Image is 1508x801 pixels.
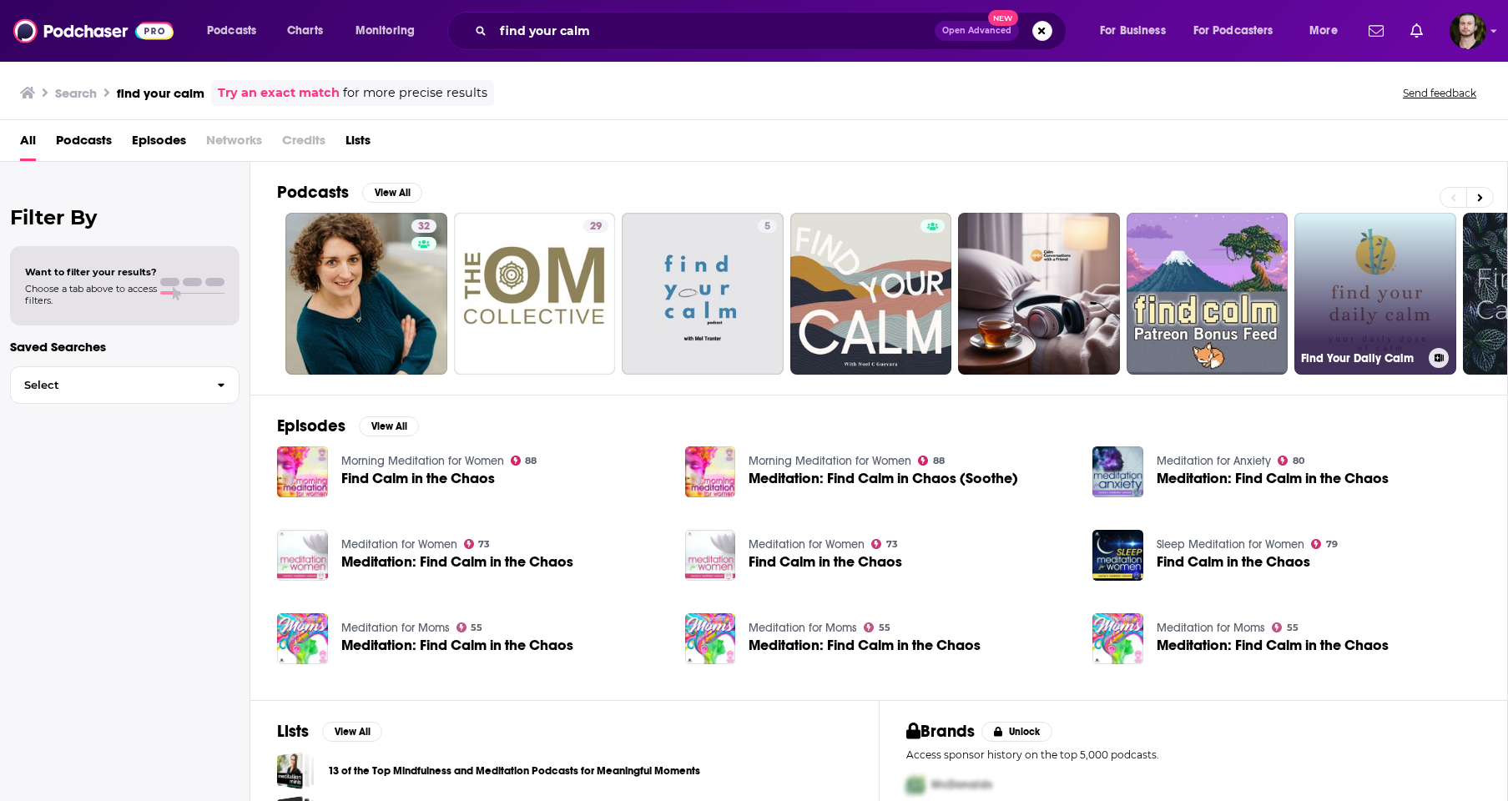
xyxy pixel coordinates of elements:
h2: Podcasts [277,182,349,203]
h2: Lists [277,721,309,742]
a: Find Calm in the Chaos [341,471,495,486]
a: Episodes [132,127,186,161]
span: Networks [206,127,262,161]
span: 32 [418,219,430,235]
span: Podcasts [56,127,112,161]
a: 88 [511,456,537,466]
a: 55 [864,622,890,632]
button: View All [362,183,422,203]
h2: Episodes [277,416,345,436]
a: Meditation: Find Calm in the Chaos [341,638,573,652]
a: Morning Meditation for Women [749,454,911,468]
img: Podchaser - Follow, Share and Rate Podcasts [13,15,174,47]
span: 73 [886,541,898,548]
a: 29 [583,219,608,233]
button: Select [10,366,240,404]
span: 73 [478,541,490,548]
a: 79 [1311,539,1338,549]
button: open menu [344,18,436,44]
p: Saved Searches [10,339,240,355]
span: Monitoring [356,19,415,43]
a: Lists [345,127,371,161]
span: McDonalds [931,778,992,792]
img: Meditation: Find Calm in the Chaos [1092,446,1143,497]
button: Send feedback [1398,86,1481,100]
p: Access sponsor history on the top 5,000 podcasts. [906,748,1481,761]
img: User Profile [1450,13,1486,49]
span: 79 [1326,541,1338,548]
img: Meditation: Find Calm in Chaos (Soothe) [685,446,736,497]
a: 5 [622,213,784,375]
span: 88 [525,457,537,465]
a: 73 [871,539,898,549]
button: open menu [1183,18,1298,44]
a: PodcastsView All [277,182,422,203]
button: open menu [1088,18,1187,44]
a: 55 [456,622,483,632]
a: 88 [918,456,945,466]
img: Meditation: Find Calm in the Chaos [1092,613,1143,664]
span: Meditation: Find Calm in the Chaos [341,555,573,569]
span: More [1309,19,1338,43]
a: Charts [276,18,333,44]
button: Open AdvancedNew [935,21,1019,41]
input: Search podcasts, credits, & more... [493,18,935,44]
span: 55 [879,624,890,632]
a: ListsView All [277,721,382,742]
h2: Filter By [10,205,240,229]
a: Meditation for Anxiety [1157,454,1271,468]
a: Show notifications dropdown [1404,17,1430,45]
span: 5 [764,219,770,235]
span: Choose a tab above to access filters. [25,283,157,306]
button: View All [322,722,382,742]
a: Find Calm in the Chaos [1157,555,1310,569]
a: Meditation: Find Calm in the Chaos [749,638,981,652]
a: Sleep Meditation for Women [1157,537,1304,552]
a: 80 [1278,456,1304,466]
a: Meditation: Find Calm in Chaos (Soothe) [749,471,1018,486]
span: For Business [1100,19,1166,43]
span: Credits [282,127,325,161]
button: open menu [195,18,278,44]
a: EpisodesView All [277,416,419,436]
span: 13 of the Top Mindfulness and Meditation Podcasts for Meaningful Moments [277,752,315,789]
h3: find your calm [117,85,204,101]
span: 55 [1287,624,1299,632]
a: 32 [285,213,447,375]
a: Show notifications dropdown [1362,17,1390,45]
a: Meditation: Find Calm in the Chaos [1157,471,1389,486]
img: Meditation: Find Calm in the Chaos [685,613,736,664]
a: Meditation for Women [749,537,865,552]
span: For Podcasters [1193,19,1273,43]
a: Meditation for Moms [1157,621,1265,635]
span: for more precise results [343,83,487,103]
a: Meditation for Moms [341,621,450,635]
img: Find Calm in the Chaos [1092,530,1143,581]
img: Meditation: Find Calm in the Chaos [277,613,328,664]
span: 80 [1293,457,1304,465]
img: Find Calm in the Chaos [685,530,736,581]
button: Show profile menu [1450,13,1486,49]
span: Select [11,380,204,390]
h2: Brands [906,721,976,742]
button: View All [359,416,419,436]
img: Find Calm in the Chaos [277,446,328,497]
a: Morning Meditation for Women [341,454,504,468]
span: 55 [471,624,482,632]
h3: Find Your Daily Calm [1301,351,1422,365]
a: 55 [1272,622,1299,632]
